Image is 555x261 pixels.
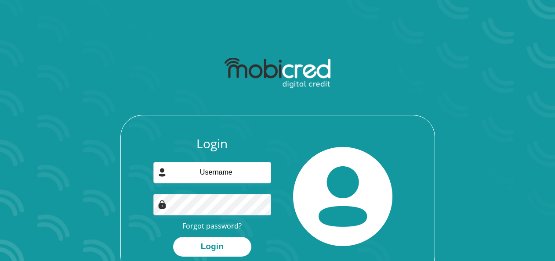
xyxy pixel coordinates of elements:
a: Forgot password? [182,221,242,231]
h3: Login [153,136,271,151]
img: user-icon image [158,168,167,177]
button: Login [173,237,251,257]
input: Username [153,162,271,183]
img: mobicred logo [225,58,330,89]
img: Image [158,200,167,209]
